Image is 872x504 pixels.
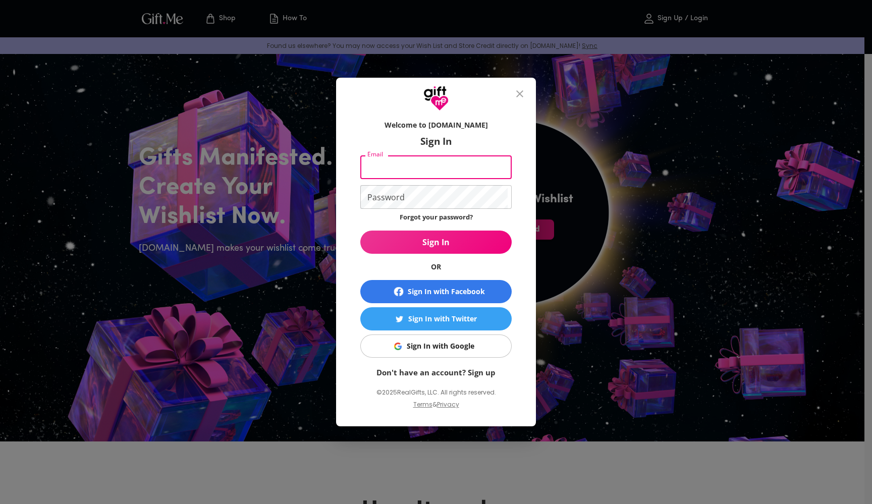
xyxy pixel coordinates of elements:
[360,280,512,303] button: Sign In with Facebook
[423,86,449,111] img: GiftMe Logo
[376,367,496,377] a: Don't have an account? Sign up
[408,313,477,324] div: Sign In with Twitter
[508,82,532,106] button: close
[396,315,403,323] img: Sign In with Twitter
[360,386,512,399] p: © 2025 RealGifts, LLC. All rights reserved.
[400,212,473,221] a: Forgot your password?
[394,343,402,350] img: Sign In with Google
[360,334,512,358] button: Sign In with GoogleSign In with Google
[413,400,432,409] a: Terms
[432,399,437,418] p: &
[407,341,474,352] div: Sign In with Google
[360,231,512,254] button: Sign In
[360,262,512,272] h6: OR
[408,286,485,297] div: Sign In with Facebook
[360,135,512,147] h6: Sign In
[360,120,512,130] h6: Welcome to [DOMAIN_NAME]
[360,307,512,330] button: Sign In with TwitterSign In with Twitter
[437,400,459,409] a: Privacy
[360,237,512,248] span: Sign In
